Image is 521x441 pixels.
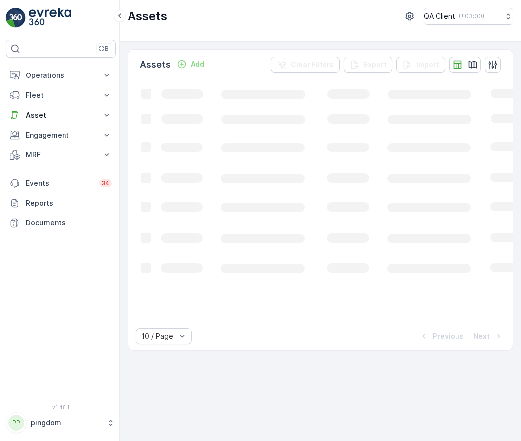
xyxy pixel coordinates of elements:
[433,331,463,341] p: Previous
[8,415,24,431] div: PP
[101,179,110,187] p: 34
[416,60,439,70] p: Import
[26,90,96,100] p: Fleet
[6,145,116,165] button: MRF
[140,58,171,72] p: Assets
[418,330,464,342] button: Previous
[472,330,505,342] button: Next
[424,8,513,25] button: QA Client(+03:00)
[6,173,116,193] a: Events34
[291,60,334,70] p: Clear Filters
[128,8,167,24] p: Assets
[424,11,455,21] p: QA Client
[344,57,392,73] button: Export
[6,8,26,28] img: logo
[99,45,109,53] p: ⌘B
[6,125,116,145] button: Engagement
[26,150,96,160] p: MRF
[6,85,116,105] button: Fleet
[31,418,102,428] p: pingdom
[29,8,71,28] img: logo_light-DOdMpM7g.png
[271,57,340,73] button: Clear Filters
[26,130,96,140] p: Engagement
[459,12,484,20] p: ( +03:00 )
[6,404,116,410] span: v 1.48.1
[6,412,116,433] button: PPpingdom
[173,58,208,70] button: Add
[6,66,116,85] button: Operations
[26,198,112,208] p: Reports
[191,59,204,69] p: Add
[26,71,96,80] p: Operations
[396,57,445,73] button: Import
[6,193,116,213] a: Reports
[6,213,116,233] a: Documents
[26,218,112,228] p: Documents
[473,331,490,341] p: Next
[364,60,387,70] p: Export
[26,178,93,188] p: Events
[6,105,116,125] button: Asset
[26,110,96,120] p: Asset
